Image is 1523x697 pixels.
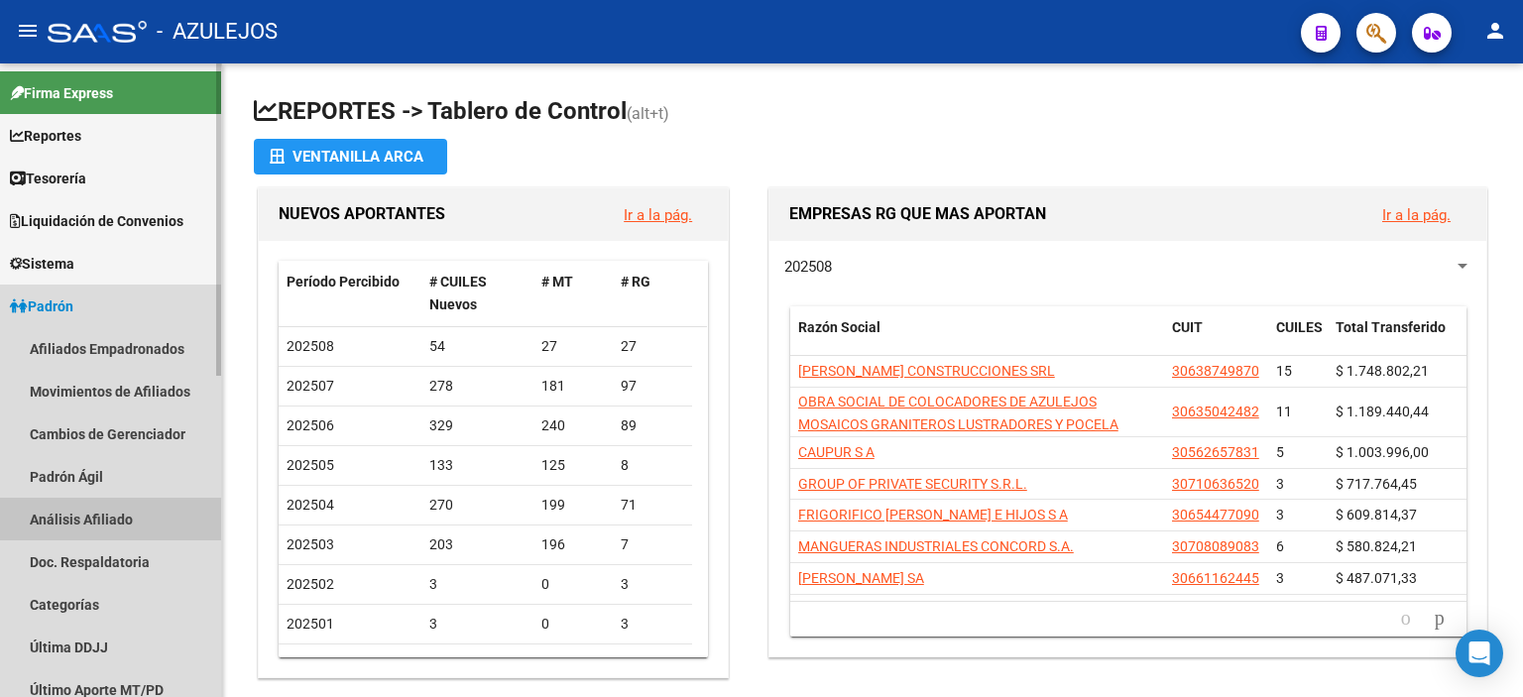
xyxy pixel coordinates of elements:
[789,204,1046,223] span: EMPRESAS RG QUE MAS APORTAN
[1483,19,1507,43] mat-icon: person
[798,538,1074,554] span: MANGUERAS INDUSTRIALES CONCORD S.A.
[1172,444,1259,460] span: 30562657831
[621,533,684,556] div: 7
[1336,319,1446,335] span: Total Transferido
[541,494,605,517] div: 199
[254,95,1491,130] h1: REPORTES -> Tablero de Control
[1276,538,1284,554] span: 6
[10,295,73,317] span: Padrón
[1276,404,1292,419] span: 11
[279,204,445,223] span: NUEVOS APORTANTES
[1426,608,1454,630] a: go to next page
[1328,306,1466,372] datatable-header-cell: Total Transferido
[541,414,605,437] div: 240
[541,533,605,556] div: 196
[1276,363,1292,379] span: 15
[1164,306,1268,372] datatable-header-cell: CUIT
[16,19,40,43] mat-icon: menu
[798,507,1068,523] span: FRIGORIFICO [PERSON_NAME] E HIJOS S A
[621,613,684,636] div: 3
[287,417,334,433] span: 202506
[10,168,86,189] span: Tesorería
[541,454,605,477] div: 125
[1172,570,1259,586] span: 30661162445
[608,196,708,233] button: Ir a la pág.
[1276,507,1284,523] span: 3
[279,261,421,326] datatable-header-cell: Período Percibido
[621,375,684,398] div: 97
[541,375,605,398] div: 181
[1276,570,1284,586] span: 3
[533,261,613,326] datatable-header-cell: # MT
[621,494,684,517] div: 71
[621,414,684,437] div: 89
[541,274,573,290] span: # MT
[1336,363,1429,379] span: $ 1.748.802,21
[1336,444,1429,460] span: $ 1.003.996,00
[1172,507,1259,523] span: 30654477090
[798,363,1055,379] span: [PERSON_NAME] CONSTRUCCIONES SRL
[287,497,334,513] span: 202504
[254,139,447,174] button: Ventanilla ARCA
[621,274,650,290] span: # RG
[1336,538,1417,554] span: $ 580.824,21
[421,261,534,326] datatable-header-cell: # CUILES Nuevos
[1336,570,1417,586] span: $ 487.071,33
[287,616,334,632] span: 202501
[1336,404,1429,419] span: $ 1.189.440,44
[1268,306,1328,372] datatable-header-cell: CUILES
[429,613,527,636] div: 3
[1172,404,1259,419] span: 30635042482
[1276,444,1284,460] span: 5
[270,139,431,174] div: Ventanilla ARCA
[429,375,527,398] div: 278
[287,457,334,473] span: 202505
[429,335,527,358] div: 54
[10,125,81,147] span: Reportes
[798,444,875,460] span: CAUPUR S A
[798,570,924,586] span: [PERSON_NAME] SA
[621,454,684,477] div: 8
[790,306,1164,372] datatable-header-cell: Razón Social
[613,261,692,326] datatable-header-cell: # RG
[10,82,113,104] span: Firma Express
[287,274,400,290] span: Período Percibido
[1336,507,1417,523] span: $ 609.814,37
[429,652,527,675] div: 4
[621,652,684,675] div: 2
[627,104,669,123] span: (alt+t)
[541,613,605,636] div: 0
[1172,476,1259,492] span: 30710636520
[10,253,74,275] span: Sistema
[541,335,605,358] div: 27
[287,536,334,552] span: 202503
[541,652,605,675] div: 2
[1172,319,1203,335] span: CUIT
[541,573,605,596] div: 0
[429,573,527,596] div: 3
[784,258,832,276] span: 202508
[429,454,527,477] div: 133
[1382,206,1451,224] a: Ir a la pág.
[1276,476,1284,492] span: 3
[1172,538,1259,554] span: 30708089083
[1276,319,1323,335] span: CUILES
[429,274,487,312] span: # CUILES Nuevos
[287,655,334,671] span: 202412
[798,476,1027,492] span: GROUP OF PRIVATE SECURITY S.R.L.
[1336,476,1417,492] span: $ 717.764,45
[621,335,684,358] div: 27
[10,210,183,232] span: Liquidación de Convenios
[157,10,278,54] span: - AZULEJOS
[429,414,527,437] div: 329
[429,533,527,556] div: 203
[287,378,334,394] span: 202507
[287,338,334,354] span: 202508
[1366,196,1466,233] button: Ir a la pág.
[429,494,527,517] div: 270
[1172,363,1259,379] span: 30638749870
[287,576,334,592] span: 202502
[621,573,684,596] div: 3
[1456,630,1503,677] div: Open Intercom Messenger
[1392,608,1420,630] a: go to previous page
